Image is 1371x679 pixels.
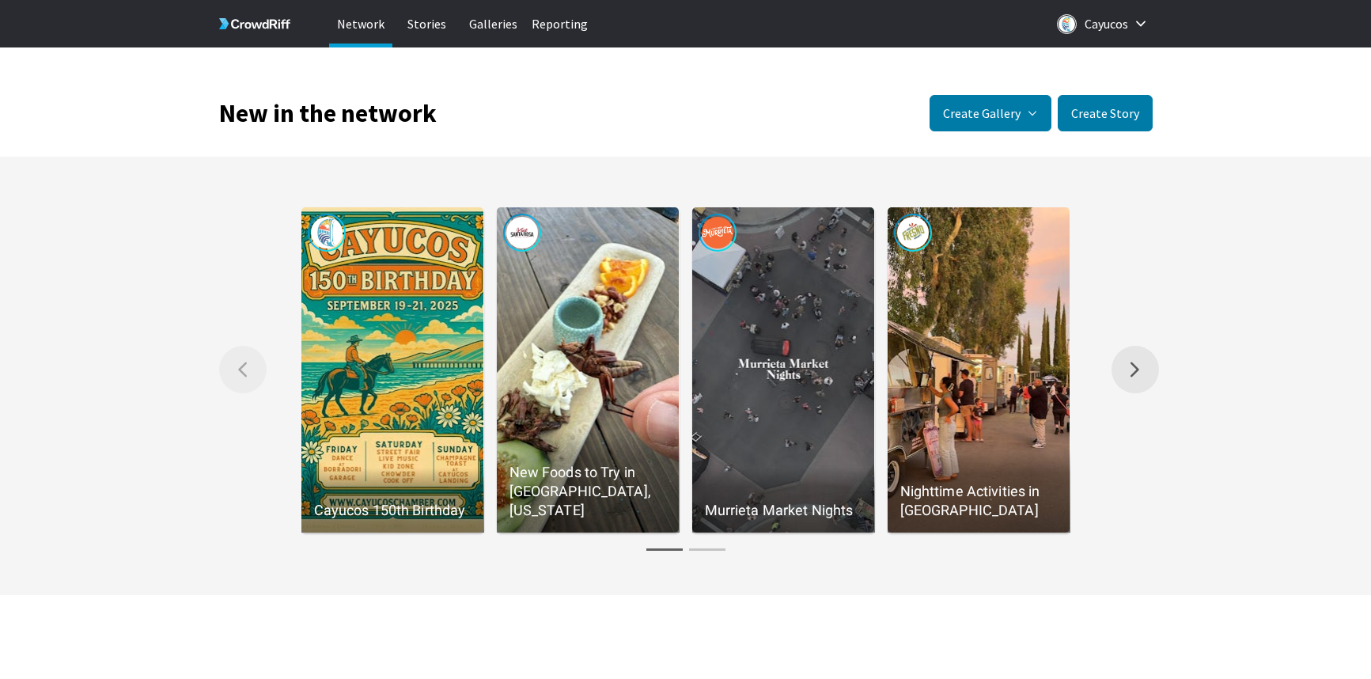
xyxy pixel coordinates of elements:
p: Murrieta Market Nights [705,501,862,520]
p: Nighttime Activities in [GEOGRAPHIC_DATA] [900,482,1058,520]
button: Gallery page 2 [686,542,729,557]
p: New Foods to Try in [GEOGRAPHIC_DATA], [US_STATE] [509,463,667,520]
a: Published by visitsantarosaNew Foods to Try in [GEOGRAPHIC_DATA], [US_STATE] [497,207,680,533]
a: Published by ExploreMurrietaMurrieta Market Nights [692,207,875,533]
img: Logo for Cayucos [1057,14,1077,34]
a: Published by cayucoscaCayucos 150th Birthday [301,207,484,533]
p: Cayucos [1085,11,1128,36]
p: Cayucos 150th Birthday [314,501,472,520]
button: Gallery page 1 [643,542,686,557]
h1: New in the network [219,102,437,124]
button: Create Story [1058,95,1153,131]
a: Published by Visit Fresno CountyNighttime Activities in [GEOGRAPHIC_DATA] [888,207,1070,533]
button: Create Gallery [930,95,1051,131]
